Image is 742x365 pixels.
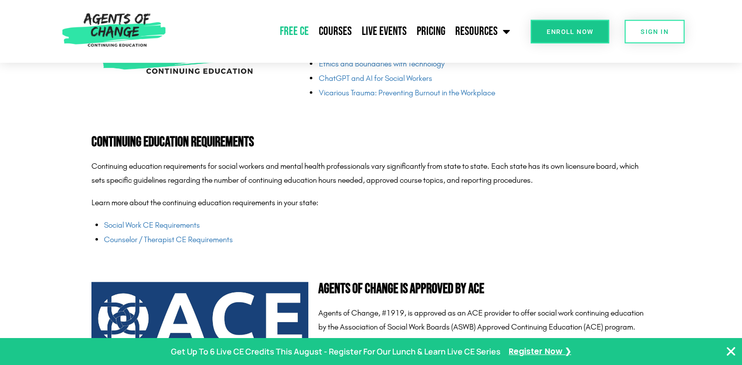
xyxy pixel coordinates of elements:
p: Get Up To 6 Live CE Credits This August - Register For Our Lunch & Learn Live CE Series [171,345,501,359]
button: Close Banner [725,346,737,358]
nav: Menu [170,19,515,44]
h2: Agents of Change is Approved by ACE [318,282,651,296]
a: Courses [314,19,357,44]
p: Agents of Change, #1919, is approved as an ACE provider to offer social work continuing education... [318,306,651,364]
a: Pricing [412,19,450,44]
a: Register Now ❯ [509,345,571,359]
a: Free CE [275,19,314,44]
span: SIGN IN [641,28,669,35]
a: Ethics and Boundaries with Technology [318,59,444,68]
a: ChatGPT and AI for Social Workers [318,73,432,83]
a: Resources [450,19,515,44]
h2: Continuing Education Requirements [91,135,651,149]
a: Enroll Now [531,20,609,43]
span: Enroll Now [547,28,593,35]
a: SIGN IN [625,20,685,43]
a: Vicarious Trauma: Preventing Burnout in the Workplace [318,88,495,97]
a: Live Events [357,19,412,44]
p: Continuing education requirements for social workers and mental health professionals vary signifi... [91,159,651,188]
p: Learn more about the continuing education requirements in your state: [91,196,651,210]
a: Counselor / Therapist CE Requirements [104,235,233,244]
a: Social Work CE Requirements [104,220,200,230]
